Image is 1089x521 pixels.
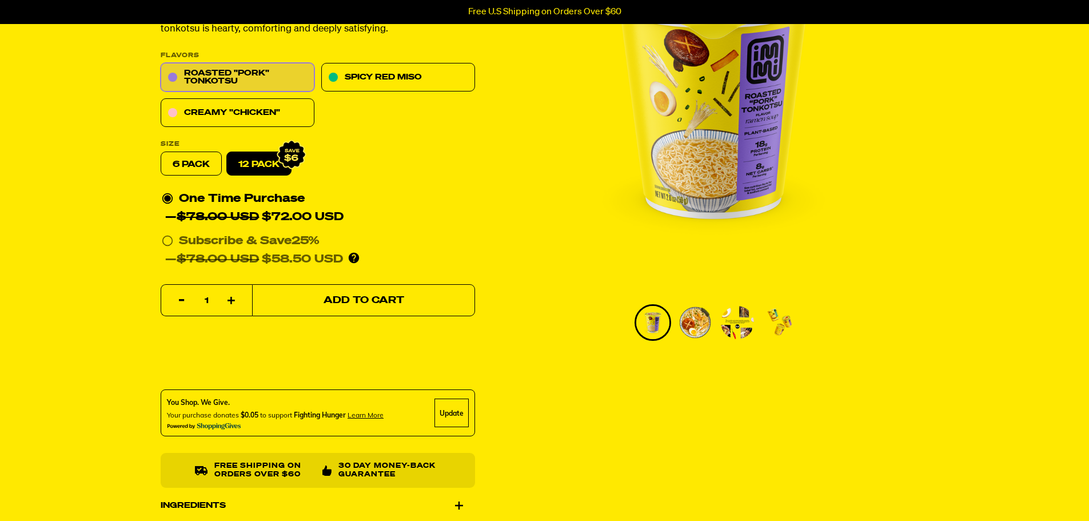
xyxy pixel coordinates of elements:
[292,236,320,247] span: 25%
[161,152,222,176] label: 6 pack
[241,411,258,420] span: $0.05
[6,468,121,515] iframe: Marketing Popup
[468,7,621,17] p: Free U.S Shipping on Orders Over $60
[161,99,314,128] a: Creamy "Chicken"
[294,411,346,420] span: Fighting Hunger
[338,463,441,479] p: 30 Day Money-Back Guarantee
[177,212,344,223] span: $72.00 USD
[161,53,475,59] p: Flavors
[214,463,313,479] p: Free shipping on orders over $60
[635,304,671,341] li: Go to slide 1
[321,63,475,92] a: Spicy Red Miso
[252,285,475,317] button: Add to Cart
[348,411,384,420] span: Learn more about donating
[323,296,404,305] span: Add to Cart
[162,190,474,226] div: One Time Purchase
[636,306,669,339] img: Roasted "Pork" Tonkotsu Cup Ramen
[226,152,292,176] a: 12 Pack
[167,398,384,408] div: You Shop. We Give.
[161,63,314,92] a: Roasted "Pork" Tonkotsu
[161,141,475,148] label: Size
[177,212,259,223] del: $78.00 USD
[719,304,756,341] li: Go to slide 3
[677,304,713,341] li: Go to slide 2
[179,232,320,250] div: Subscribe & Save
[167,411,239,420] span: Your purchase donates
[165,208,344,226] div: —
[763,306,796,339] img: Roasted "Pork" Tonkotsu Cup Ramen
[721,306,754,339] img: Roasted "Pork" Tonkotsu Cup Ramen
[761,304,798,341] li: Go to slide 4
[177,254,259,265] del: $78.00 USD
[177,254,343,265] span: $58.50 USD
[167,423,241,431] img: Powered By ShoppingGives
[521,304,905,341] div: PDP main carousel thumbnails
[679,306,712,339] img: Roasted "Pork" Tonkotsu Cup Ramen
[168,285,245,317] input: quantity
[260,411,292,420] span: to support
[434,399,469,428] div: Update Cause Button
[165,250,343,269] div: —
